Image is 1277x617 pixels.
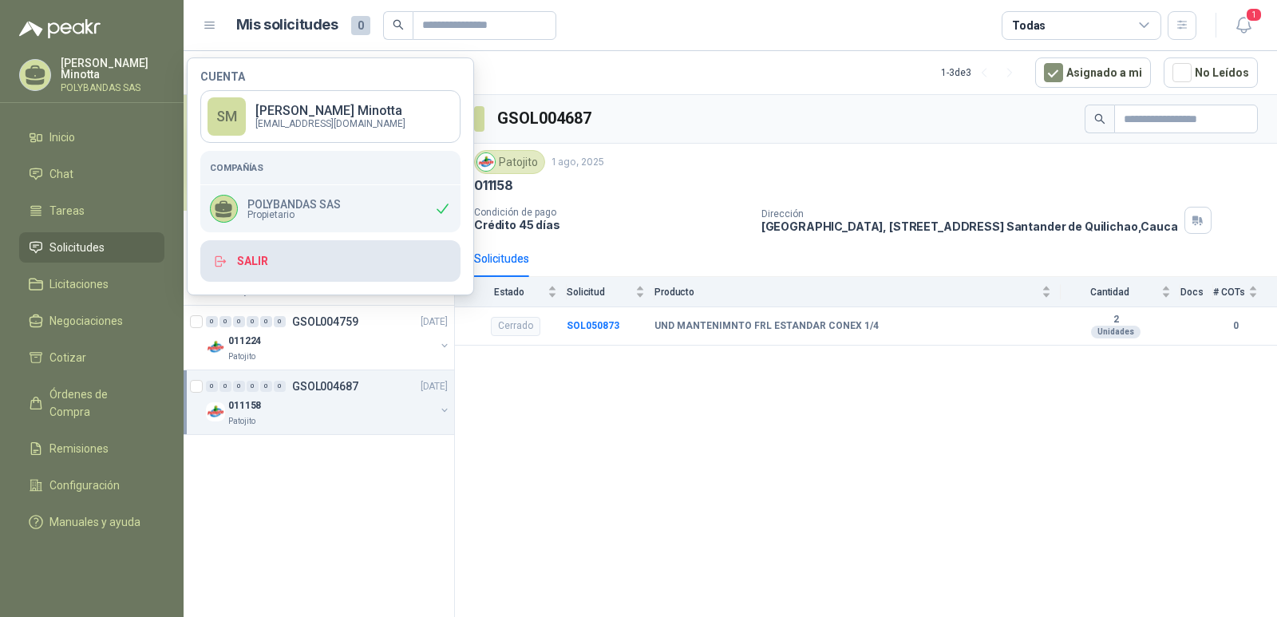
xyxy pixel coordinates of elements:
[1245,7,1263,22] span: 1
[200,71,461,82] h4: Cuenta
[351,16,370,35] span: 0
[260,316,272,327] div: 0
[1180,277,1213,307] th: Docs
[1061,287,1158,298] span: Cantidad
[19,433,164,464] a: Remisiones
[49,312,123,330] span: Negociaciones
[1164,57,1258,88] button: No Leídos
[19,269,164,299] a: Licitaciones
[206,338,225,357] img: Company Logo
[19,379,164,427] a: Órdenes de Compra
[49,349,86,366] span: Cotizar
[455,277,567,307] th: Estado
[654,277,1061,307] th: Producto
[474,287,544,298] span: Estado
[247,316,259,327] div: 0
[19,159,164,189] a: Chat
[1213,287,1245,298] span: # COTs
[1213,318,1258,334] b: 0
[49,513,140,531] span: Manuales y ayuda
[61,83,164,93] p: POLYBANDAS SAS
[247,381,259,392] div: 0
[210,160,451,175] h5: Compañías
[208,97,246,136] div: SM
[474,218,749,231] p: Crédito 45 días
[49,165,73,183] span: Chat
[228,334,261,349] p: 011224
[1061,277,1180,307] th: Cantidad
[247,199,341,210] p: POLYBANDAS SAS
[206,381,218,392] div: 0
[236,14,338,37] h1: Mis solicitudes
[552,155,604,170] p: 1 ago, 2025
[206,377,451,428] a: 0 0 0 0 0 0 GSOL004687[DATE] Company Logo011158Patojito
[1229,11,1258,40] button: 1
[497,106,594,131] h3: GSOL004687
[247,210,341,220] span: Propietario
[491,317,540,336] div: Cerrado
[219,381,231,392] div: 0
[206,316,218,327] div: 0
[255,105,405,117] p: [PERSON_NAME] Minotta
[219,316,231,327] div: 0
[49,477,120,494] span: Configuración
[474,177,513,194] p: 011158
[19,196,164,226] a: Tareas
[49,386,149,421] span: Órdenes de Compra
[19,507,164,537] a: Manuales y ayuda
[654,320,879,333] b: UND MANTENIMNTO FRL ESTANDAR CONEX 1/4
[228,398,261,413] p: 011158
[260,381,272,392] div: 0
[421,379,448,394] p: [DATE]
[233,316,245,327] div: 0
[228,415,255,428] p: Patojito
[1213,277,1277,307] th: # COTs
[1012,17,1046,34] div: Todas
[200,240,461,282] button: Salir
[654,287,1038,298] span: Producto
[274,381,286,392] div: 0
[567,277,654,307] th: Solicitud
[761,208,1178,220] p: Dirección
[19,306,164,336] a: Negociaciones
[1094,113,1105,125] span: search
[19,342,164,373] a: Cotizar
[19,470,164,500] a: Configuración
[49,239,105,256] span: Solicitudes
[49,202,85,220] span: Tareas
[1035,57,1151,88] button: Asignado a mi
[206,402,225,421] img: Company Logo
[1061,314,1171,326] b: 2
[19,232,164,263] a: Solicitudes
[393,19,404,30] span: search
[206,312,451,363] a: 0 0 0 0 0 0 GSOL004759[DATE] Company Logo011224Patojito
[1091,326,1141,338] div: Unidades
[274,316,286,327] div: 0
[49,275,109,293] span: Licitaciones
[200,90,461,143] a: SM[PERSON_NAME] Minotta[EMAIL_ADDRESS][DOMAIN_NAME]
[49,440,109,457] span: Remisiones
[474,150,545,174] div: Patojito
[255,119,405,129] p: [EMAIL_ADDRESS][DOMAIN_NAME]
[292,381,358,392] p: GSOL004687
[567,287,632,298] span: Solicitud
[474,207,749,218] p: Condición de pago
[19,122,164,152] a: Inicio
[567,320,619,331] a: SOL050873
[233,381,245,392] div: 0
[941,60,1022,85] div: 1 - 3 de 3
[292,316,358,327] p: GSOL004759
[49,129,75,146] span: Inicio
[228,350,255,363] p: Patojito
[474,250,529,267] div: Solicitudes
[200,185,461,232] div: POLYBANDAS SASPropietario
[19,19,101,38] img: Logo peakr
[61,57,164,80] p: [PERSON_NAME] Minotta
[761,220,1178,233] p: [GEOGRAPHIC_DATA], [STREET_ADDRESS] Santander de Quilichao , Cauca
[421,314,448,330] p: [DATE]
